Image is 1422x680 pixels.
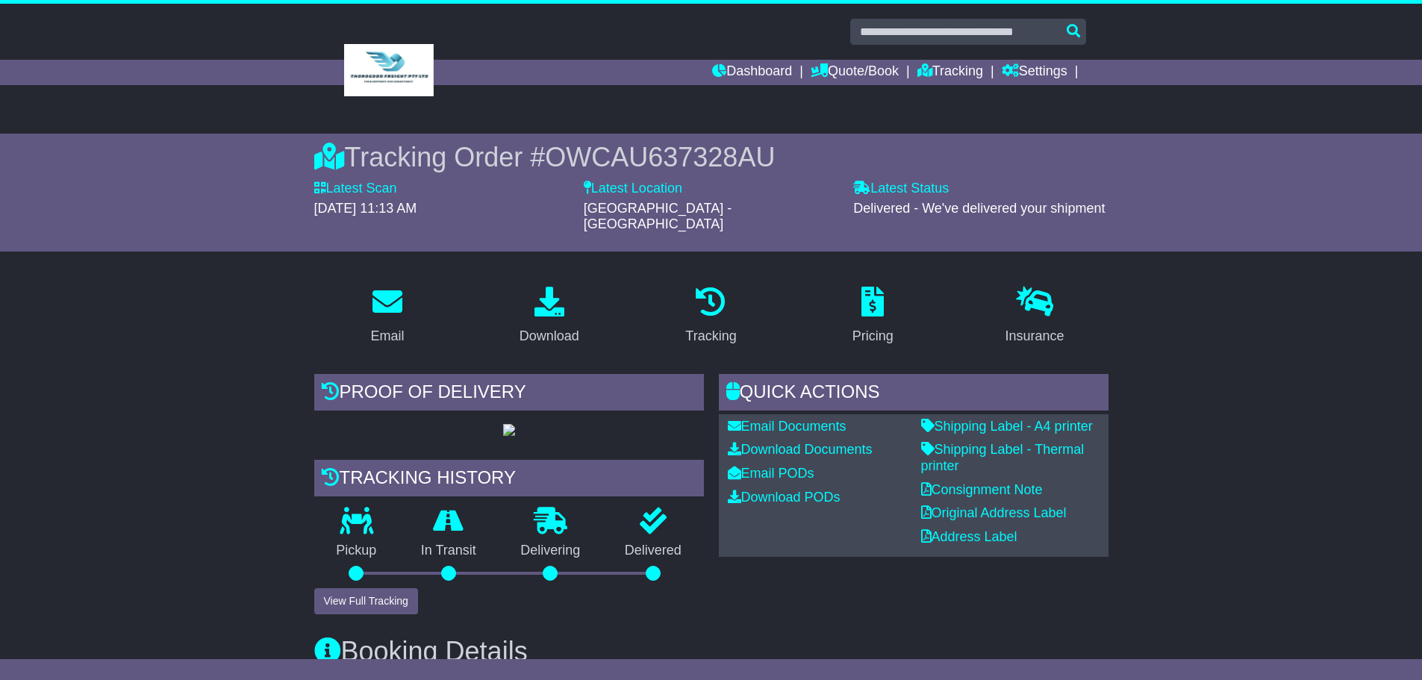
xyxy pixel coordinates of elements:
[602,543,704,559] p: Delivered
[676,281,746,352] a: Tracking
[399,543,499,559] p: In Transit
[314,201,417,216] span: [DATE] 11:13 AM
[921,442,1085,473] a: Shipping Label - Thermal printer
[545,142,775,172] span: OWCAU637328AU
[853,201,1105,216] span: Delivered - We've delivered your shipment
[728,419,846,434] a: Email Documents
[728,442,873,457] a: Download Documents
[1002,60,1067,85] a: Settings
[719,374,1108,414] div: Quick Actions
[314,637,1108,667] h3: Booking Details
[712,60,792,85] a: Dashboard
[314,588,418,614] button: View Full Tracking
[503,424,515,436] img: GetPodImage
[584,201,732,232] span: [GEOGRAPHIC_DATA] - [GEOGRAPHIC_DATA]
[370,326,404,346] div: Email
[921,419,1093,434] a: Shipping Label - A4 printer
[314,374,704,414] div: Proof of Delivery
[728,490,841,505] a: Download PODs
[510,281,589,352] a: Download
[314,543,399,559] p: Pickup
[728,466,814,481] a: Email PODs
[921,505,1067,520] a: Original Address Label
[1005,326,1064,346] div: Insurance
[361,281,414,352] a: Email
[921,529,1017,544] a: Address Label
[996,281,1074,352] a: Insurance
[314,181,397,197] label: Latest Scan
[685,326,736,346] div: Tracking
[314,141,1108,173] div: Tracking Order #
[499,543,603,559] p: Delivering
[843,281,903,352] a: Pricing
[853,181,949,197] label: Latest Status
[584,181,682,197] label: Latest Location
[314,460,704,500] div: Tracking history
[811,60,899,85] a: Quote/Book
[852,326,894,346] div: Pricing
[917,60,983,85] a: Tracking
[921,482,1043,497] a: Consignment Note
[520,326,579,346] div: Download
